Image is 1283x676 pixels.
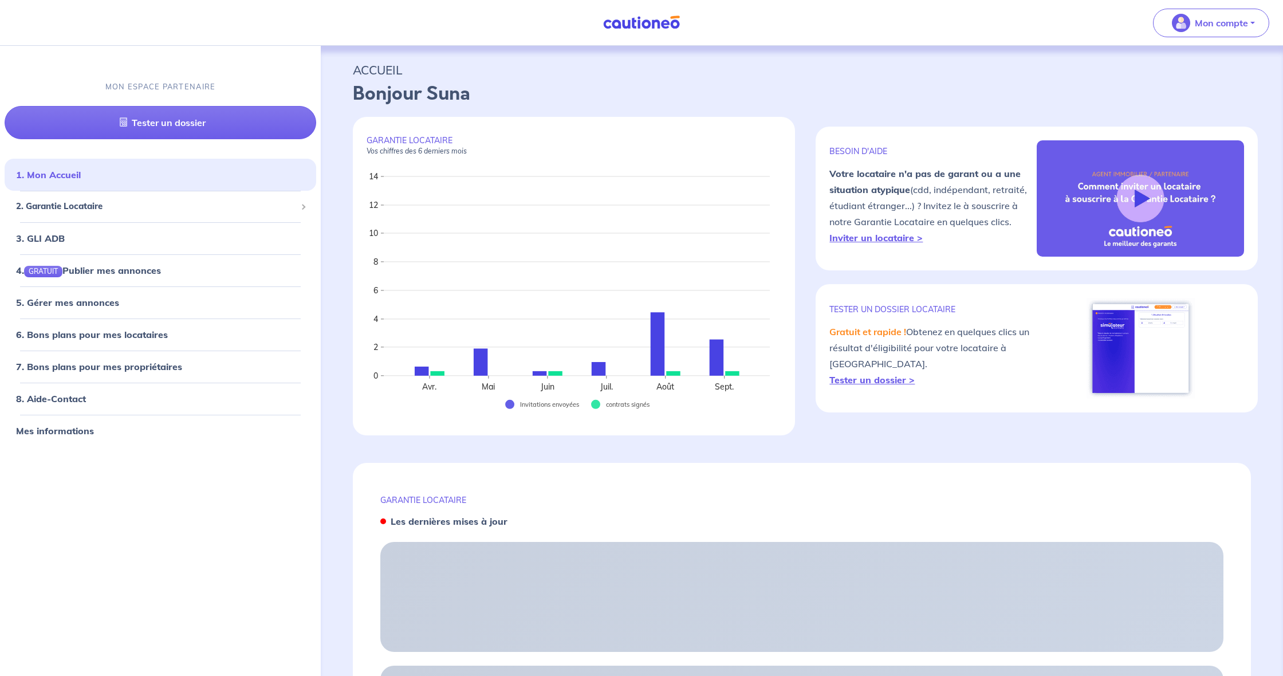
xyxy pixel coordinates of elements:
[5,291,316,314] div: 5. Gérer mes annonces
[482,382,495,392] text: Mai
[423,382,437,392] text: Avr.
[373,314,378,324] text: 4
[5,227,316,250] div: 3. GLI ADB
[369,171,378,182] text: 14
[367,135,781,156] p: GARANTIE LOCATAIRE
[367,147,467,155] em: Vos chiffres des 6 derniers mois
[369,200,378,210] text: 12
[5,106,316,139] a: Tester un dossier
[829,232,923,243] a: Inviter un locataire >
[829,304,1037,315] p: TESTER un dossier locataire
[5,419,316,442] div: Mes informations
[1153,9,1269,37] button: illu_account_valid_menu.svgMon compte
[369,228,378,238] text: 10
[1195,16,1248,30] p: Mon compte
[829,374,915,386] a: Tester un dossier >
[5,355,316,378] div: 7. Bons plans pour mes propriétaires
[5,259,316,282] div: 4.GRATUITPublier mes annonces
[829,168,1021,195] strong: Votre locataire n'a pas de garant ou a une situation atypique
[600,382,613,392] text: Juil.
[353,60,1251,80] p: ACCUEIL
[1172,14,1190,32] img: illu_account_valid_menu.svg
[599,15,684,30] img: Cautioneo
[105,81,216,92] p: MON ESPACE PARTENAIRE
[5,323,316,346] div: 6. Bons plans pour mes locataires
[1087,298,1195,399] img: simulateur.png
[373,342,378,352] text: 2
[16,425,94,437] a: Mes informations
[16,329,168,340] a: 6. Bons plans pour mes locataires
[715,382,734,392] text: Sept.
[829,326,906,337] em: Gratuit et rapide !
[373,257,378,267] text: 8
[373,285,378,296] text: 6
[391,516,507,527] strong: Les dernières mises à jour
[16,169,81,180] a: 1. Mon Accueil
[353,80,1251,108] p: Bonjour Suna
[380,495,1223,505] p: GARANTIE LOCATAIRE
[829,166,1037,246] p: (cdd, indépendant, retraité, étudiant étranger...) ? Invitez le à souscrire à notre Garantie Loca...
[540,382,554,392] text: Juin
[5,195,316,218] div: 2. Garantie Locataire
[5,163,316,186] div: 1. Mon Accueil
[16,200,296,213] span: 2. Garantie Locataire
[5,387,316,410] div: 8. Aide-Contact
[16,233,65,244] a: 3. GLI ADB
[829,324,1037,388] p: Obtenez en quelques clics un résultat d'éligibilité pour votre locataire à [GEOGRAPHIC_DATA].
[829,146,1037,156] p: BESOIN D'AIDE
[16,297,119,308] a: 5. Gérer mes annonces
[16,393,86,404] a: 8. Aide-Contact
[373,371,378,381] text: 0
[16,361,182,372] a: 7. Bons plans pour mes propriétaires
[16,265,161,276] a: 4.GRATUITPublier mes annonces
[657,382,675,392] text: Août
[1037,140,1244,257] img: video-gli-new-none.jpg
